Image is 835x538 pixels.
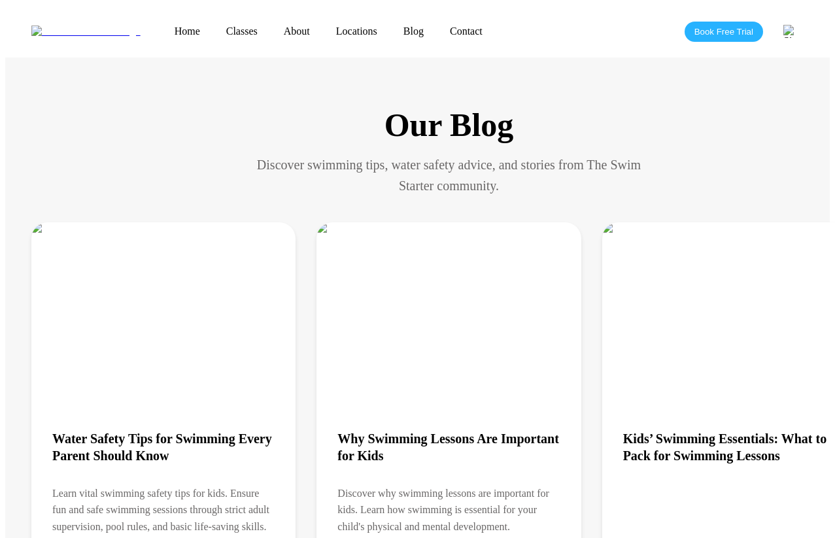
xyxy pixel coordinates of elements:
a: Blog [390,25,437,37]
h3: Why Swimming Lessons Are Important for Kids [337,430,560,464]
img: Singapore [783,25,796,38]
button: Book Free Trial [685,22,763,42]
a: Contact [437,25,496,37]
a: Home [162,25,213,37]
img: Water Safety Tips for Swimming Every Parent Should Know [31,222,296,246]
a: Classes [213,25,271,37]
a: About [271,25,323,37]
img: Why Swimming Lessons Are Important for Kids [316,222,531,234]
div: [GEOGRAPHIC_DATA] [776,18,804,45]
img: The Swim Starter Logo [31,25,141,37]
a: Locations [323,25,390,37]
p: Learn vital swimming safety tips for kids. Ensure fun and safe swimming sessions through strict a... [52,485,275,535]
p: Discover swimming tips, water safety advice, and stories from The Swim Starter community. [253,154,645,196]
h3: Water Safety Tips for Swimming Every Parent Should Know [52,430,275,464]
